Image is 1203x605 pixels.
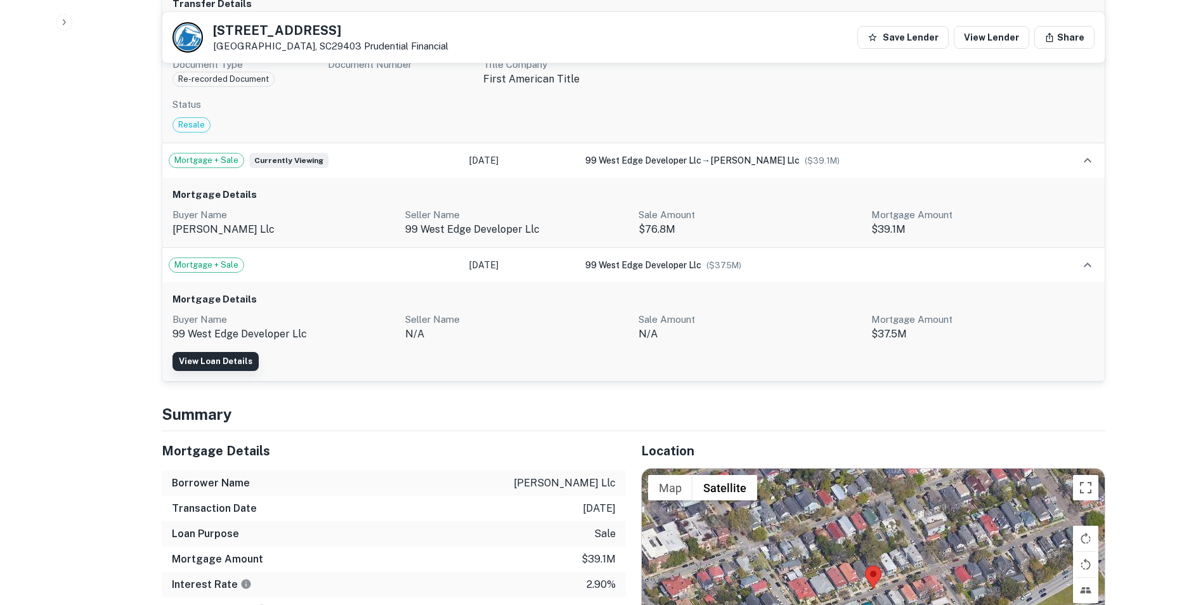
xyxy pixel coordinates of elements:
span: 99 west edge developer llc [585,260,701,270]
p: Mortgage Amount [871,207,1095,223]
td: [DATE] [463,248,579,282]
button: Show satellite imagery [693,475,757,500]
p: 99 west edge developer llc [172,327,396,342]
h6: Transaction Date [172,501,257,516]
span: Re-recorded Document [173,73,274,86]
p: Seller Name [405,312,628,327]
p: [PERSON_NAME] llc [514,476,616,491]
p: Document Number [328,57,473,72]
p: Buyer Name [172,312,396,327]
svg: The interest rates displayed on the website are for informational purposes only and may be report... [240,578,252,590]
p: $39.1M [871,222,1095,237]
p: Title Company [483,57,628,72]
div: Code: 61 [172,72,275,87]
span: ($ 37.5M ) [706,261,741,270]
div: → [585,153,1038,167]
p: n/a [405,327,628,342]
a: View Loan Details [172,352,259,371]
h5: Location [641,441,1105,460]
button: Tilt map [1073,578,1098,603]
button: Show street map [648,475,693,500]
p: Buyer Name [172,207,396,223]
td: [DATE] [463,143,579,178]
p: [DATE] [583,501,616,516]
p: 99 west edge developer llc [405,222,628,237]
h6: Loan Purpose [172,526,239,542]
span: [PERSON_NAME] llc [710,155,800,166]
span: Mortgage + Sale [169,259,244,271]
h5: [STREET_ADDRESS] [213,24,448,37]
p: N/A [639,327,862,342]
span: Resale [173,119,210,131]
button: Save Lender [857,26,949,49]
iframe: Chat Widget [1140,504,1203,564]
h6: Mortgage Amount [172,552,263,567]
button: Share [1034,26,1095,49]
p: 2.90% [587,577,616,592]
span: Mortgage + Sale [169,154,244,167]
h6: Mortgage Details [172,292,1095,307]
button: expand row [1077,150,1098,171]
a: Prudential Financial [364,41,448,51]
p: [GEOGRAPHIC_DATA], SC29403 [213,41,448,52]
p: $39.1m [582,552,616,567]
p: Sale Amount [639,207,862,223]
p: Sale Amount [639,312,862,327]
button: Rotate map clockwise [1073,526,1098,551]
button: expand row [1077,254,1098,276]
a: View Lender [954,26,1029,49]
p: Seller Name [405,207,628,223]
button: Rotate map counterclockwise [1073,552,1098,577]
p: sale [594,526,616,542]
span: ($ 39.1M ) [805,156,840,166]
h6: Interest Rate [172,577,252,592]
h4: Summary [162,403,1105,426]
p: Status [172,97,1095,112]
p: Document Type [172,57,318,72]
p: $76.8M [639,222,862,237]
p: first american title [483,72,628,87]
h5: Mortgage Details [162,441,626,460]
button: Toggle fullscreen view [1073,475,1098,500]
p: $37.5M [871,327,1095,342]
p: [PERSON_NAME] llc [172,222,396,237]
h6: Mortgage Details [172,188,1095,202]
span: Currently viewing [249,153,328,168]
p: Mortgage Amount [871,312,1095,327]
h6: Borrower Name [172,476,250,491]
span: 99 west edge developer llc [585,155,701,166]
